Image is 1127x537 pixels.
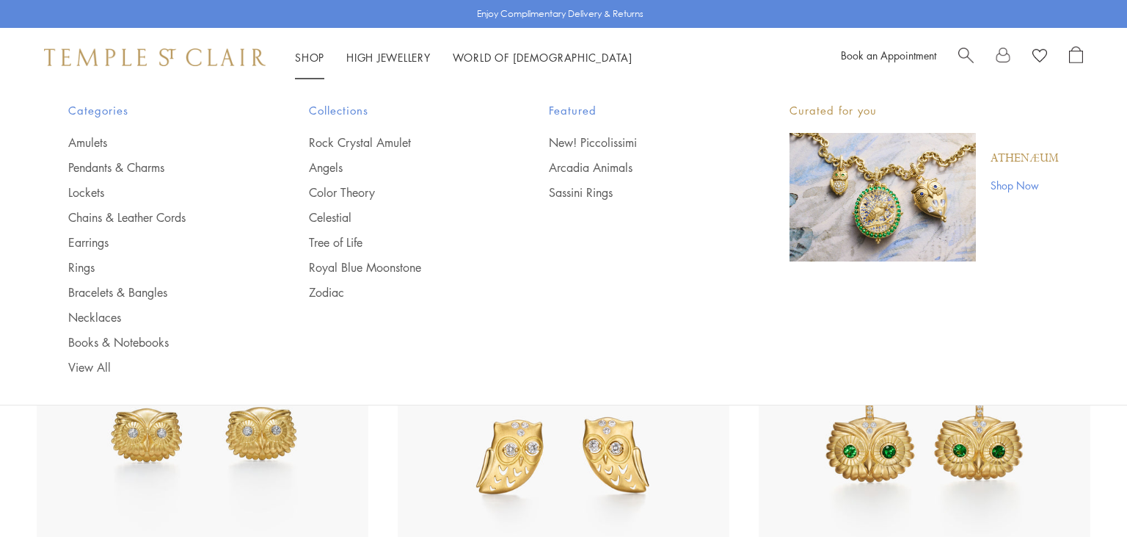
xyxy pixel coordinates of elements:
a: High JewelleryHigh Jewellery [346,50,431,65]
a: Rock Crystal Amulet [309,134,491,151]
p: Curated for you [789,101,1059,120]
a: Tree of Life [309,234,491,251]
span: Categories [68,101,250,120]
a: Celestial [309,209,491,226]
a: Bracelets & Bangles [68,284,250,300]
a: Sassini Rings [549,184,731,201]
a: View All [68,359,250,375]
a: Rings [68,259,250,275]
a: Color Theory [309,184,491,201]
iframe: Gorgias live chat messenger [1054,468,1112,522]
span: Featured [549,101,731,120]
a: Books & Notebooks [68,334,250,350]
a: Necklaces [68,309,250,325]
a: Open Shopping Bag [1069,46,1083,68]
a: Pendants & Charms [68,159,250,176]
a: Amulets [68,134,250,151]
a: Shop Now [991,177,1059,193]
nav: Main navigation [295,48,632,67]
a: ShopShop [295,50,324,65]
a: World of [DEMOGRAPHIC_DATA]World of [DEMOGRAPHIC_DATA] [453,50,632,65]
a: Earrings [68,234,250,251]
a: Royal Blue Moonstone [309,259,491,275]
a: Search [958,46,974,68]
p: Enjoy Complimentary Delivery & Returns [477,7,643,21]
a: Angels [309,159,491,176]
a: Chains & Leather Cords [68,209,250,226]
a: Book an Appointment [841,48,936,62]
img: Temple St. Clair [44,48,266,66]
a: Lockets [68,184,250,201]
a: Athenæum [991,151,1059,167]
a: Arcadia Animals [549,159,731,176]
a: New! Piccolissimi [549,134,731,151]
a: Zodiac [309,284,491,300]
a: View Wishlist [1032,46,1047,68]
span: Collections [309,101,491,120]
